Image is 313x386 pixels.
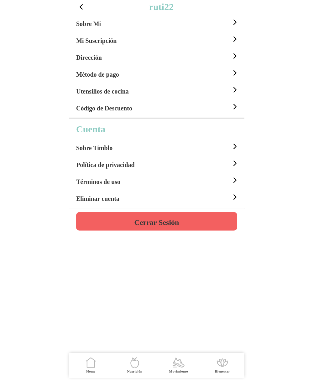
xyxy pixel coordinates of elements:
[76,37,117,44] h5: Mi Suscripción
[169,369,188,374] ion-label: Movimiento
[76,161,135,169] h5: Política de privacidad
[215,369,230,374] ion-label: Bienestar
[76,212,237,231] button: Cerrar Sesión
[76,124,244,135] h3: Cuenta
[76,20,101,28] h5: Sobre Mi
[76,144,112,152] h5: Sobre Timblo
[76,195,119,202] h5: Eliminar cuenta
[76,88,129,95] h5: Utensilios de cocina
[86,1,237,13] h3: ruti22
[76,178,120,185] h5: Términos de uso
[76,71,119,78] h5: Método de pago
[76,54,102,61] h5: Dirección
[86,369,96,374] ion-label: Home
[76,104,132,112] h5: Código de Descuento
[134,219,179,226] h4: Cerrar Sesión
[127,369,142,374] ion-label: Nutrición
